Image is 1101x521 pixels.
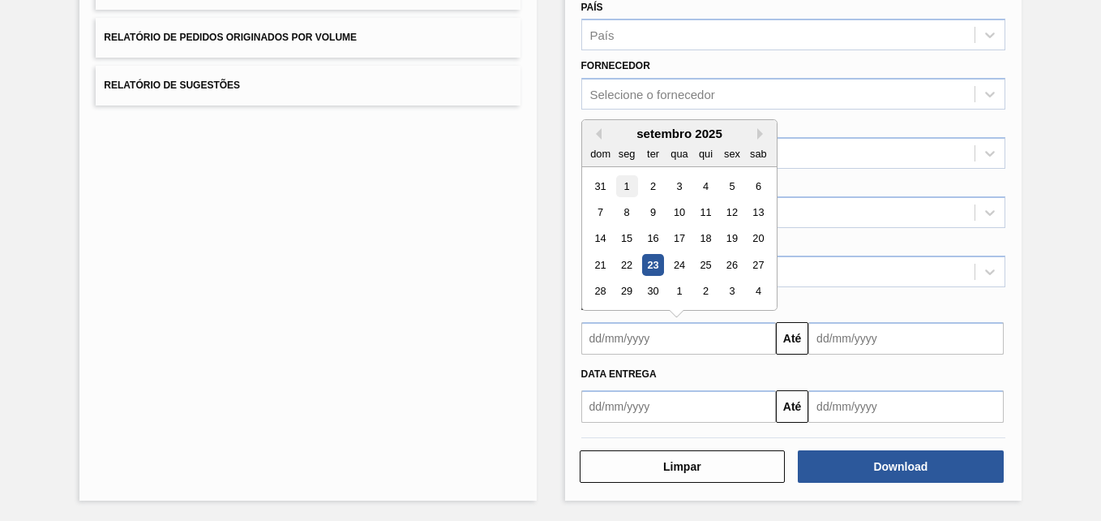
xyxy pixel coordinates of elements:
div: Choose domingo, 7 de setembro de 2025 [589,201,611,223]
button: Relatório de Sugestões [96,66,520,105]
input: dd/mm/yyyy [808,322,1004,355]
input: dd/mm/yyyy [581,322,777,355]
div: Choose quarta-feira, 17 de setembro de 2025 [668,228,690,250]
div: sex [721,143,743,165]
div: Choose segunda-feira, 1 de setembro de 2025 [615,175,637,197]
div: Choose quinta-feira, 25 de setembro de 2025 [694,254,716,276]
div: Choose segunda-feira, 22 de setembro de 2025 [615,254,637,276]
div: Choose domingo, 28 de setembro de 2025 [589,281,611,303]
div: Choose domingo, 31 de agosto de 2025 [589,175,611,197]
div: Choose sábado, 6 de setembro de 2025 [747,175,769,197]
button: Até [776,322,808,355]
button: Relatório de Pedidos Originados por Volume [96,18,520,58]
input: dd/mm/yyyy [808,390,1004,423]
div: Choose quinta-feira, 11 de setembro de 2025 [694,201,716,223]
span: Relatório de Sugestões [104,80,240,91]
div: Choose sábado, 27 de setembro de 2025 [747,254,769,276]
div: Choose quarta-feira, 1 de outubro de 2025 [668,281,690,303]
span: Relatório de Pedidos Originados por Volume [104,32,357,43]
div: Choose segunda-feira, 15 de setembro de 2025 [615,228,637,250]
input: dd/mm/yyyy [581,390,777,423]
div: Choose terça-feira, 9 de setembro de 2025 [641,201,663,223]
div: ter [641,143,663,165]
div: Choose quinta-feira, 4 de setembro de 2025 [694,175,716,197]
div: qui [694,143,716,165]
div: qua [668,143,690,165]
button: Next Month [757,128,769,140]
div: Choose sábado, 20 de setembro de 2025 [747,228,769,250]
div: setembro 2025 [582,127,777,140]
label: Fornecedor [581,60,650,71]
div: Choose sexta-feira, 3 de outubro de 2025 [721,281,743,303]
div: Choose sexta-feira, 12 de setembro de 2025 [721,201,743,223]
div: Choose domingo, 21 de setembro de 2025 [589,254,611,276]
div: Choose quinta-feira, 2 de outubro de 2025 [694,281,716,303]
span: Data entrega [581,368,657,380]
div: Choose sábado, 4 de outubro de 2025 [747,281,769,303]
div: País [590,28,615,42]
button: Limpar [580,450,786,483]
div: Choose sexta-feira, 5 de setembro de 2025 [721,175,743,197]
div: sab [747,143,769,165]
button: Previous Month [590,128,602,140]
div: Choose quarta-feira, 10 de setembro de 2025 [668,201,690,223]
div: Choose segunda-feira, 29 de setembro de 2025 [615,281,637,303]
div: dom [589,143,611,165]
div: month 2025-09 [587,173,771,304]
div: Choose terça-feira, 2 de setembro de 2025 [641,175,663,197]
div: Selecione o fornecedor [590,88,715,101]
div: seg [615,143,637,165]
div: Choose quarta-feira, 3 de setembro de 2025 [668,175,690,197]
button: Download [798,450,1004,483]
div: Choose domingo, 14 de setembro de 2025 [589,228,611,250]
div: Choose quinta-feira, 18 de setembro de 2025 [694,228,716,250]
div: Choose quarta-feira, 24 de setembro de 2025 [668,254,690,276]
div: Choose sábado, 13 de setembro de 2025 [747,201,769,223]
div: Choose sexta-feira, 19 de setembro de 2025 [721,228,743,250]
div: Choose terça-feira, 16 de setembro de 2025 [641,228,663,250]
div: Choose sexta-feira, 26 de setembro de 2025 [721,254,743,276]
label: País [581,2,603,13]
button: Até [776,390,808,423]
div: Choose terça-feira, 30 de setembro de 2025 [641,281,663,303]
div: Choose segunda-feira, 8 de setembro de 2025 [615,201,637,223]
div: Choose terça-feira, 23 de setembro de 2025 [641,254,663,276]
